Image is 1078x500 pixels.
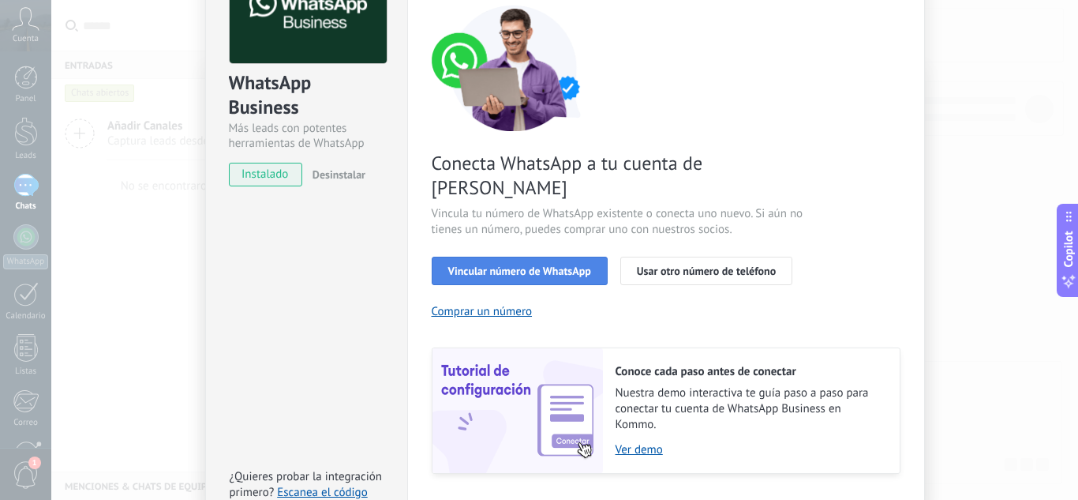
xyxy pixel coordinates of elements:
h2: Conoce cada paso antes de conectar [616,364,884,379]
span: Desinstalar [313,167,365,182]
div: WhatsApp Business [229,70,384,121]
span: Conecta WhatsApp a tu cuenta de [PERSON_NAME] [432,151,807,200]
span: Vincula tu número de WhatsApp existente o conecta uno nuevo. Si aún no tienes un número, puedes c... [432,206,807,238]
span: Copilot [1061,231,1076,267]
span: Usar otro número de teléfono [637,265,776,276]
button: Vincular número de WhatsApp [432,257,608,285]
span: instalado [230,163,301,186]
img: connect number [432,5,597,131]
span: Vincular número de WhatsApp [448,265,591,276]
div: Más leads con potentes herramientas de WhatsApp [229,121,384,151]
span: ¿Quieres probar la integración primero? [230,469,383,500]
a: Ver demo [616,442,884,457]
button: Desinstalar [306,163,365,186]
button: Comprar un número [432,304,533,319]
button: Usar otro número de teléfono [620,257,792,285]
span: Nuestra demo interactiva te guía paso a paso para conectar tu cuenta de WhatsApp Business en Kommo. [616,385,884,433]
